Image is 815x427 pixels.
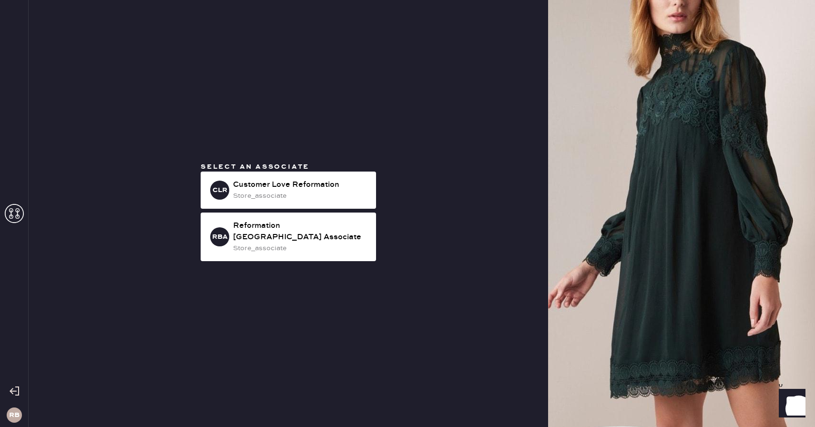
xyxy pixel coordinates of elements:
[212,234,228,240] h3: RBA
[201,163,309,171] span: Select an associate
[213,187,227,193] h3: CLR
[770,384,811,425] iframe: Front Chat
[233,243,368,254] div: store_associate
[233,220,368,243] div: Reformation [GEOGRAPHIC_DATA] Associate
[233,179,368,191] div: Customer Love Reformation
[9,412,20,418] h3: RB
[233,191,368,201] div: store_associate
